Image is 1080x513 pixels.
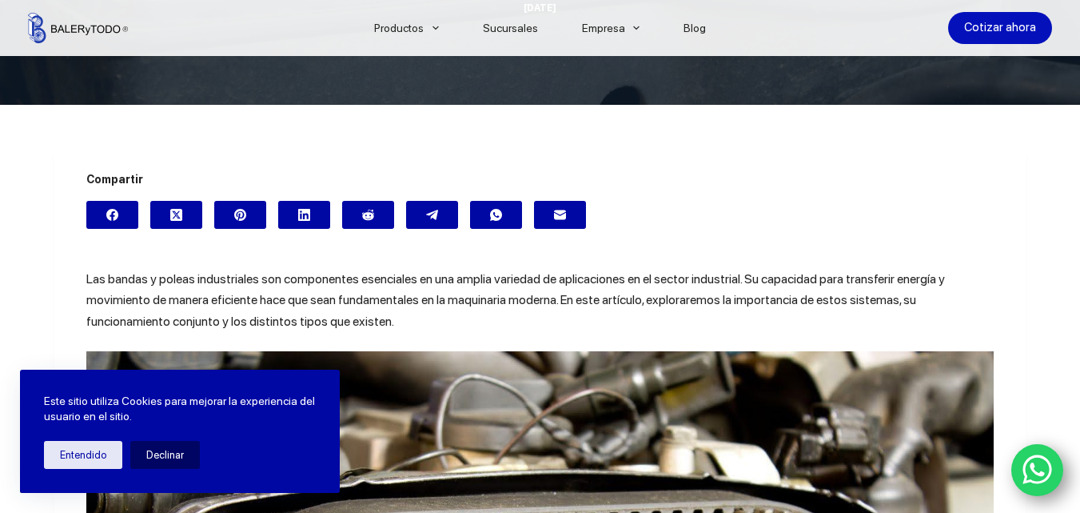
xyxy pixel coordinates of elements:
[130,441,200,469] button: Declinar
[342,201,394,229] a: Reddit
[150,201,202,229] a: X (Twitter)
[534,201,586,229] a: Correo electrónico
[948,12,1052,44] a: Cotizar ahora
[44,441,122,469] button: Entendido
[214,201,266,229] a: Pinterest
[1011,444,1064,497] a: WhatsApp
[86,170,994,189] span: Compartir
[406,201,458,229] a: Telegram
[86,201,138,229] a: Facebook
[278,201,330,229] a: LinkedIn
[86,271,945,329] span: Las bandas y poleas industriales son componentes esenciales en una amplia variedad de aplicacione...
[28,13,128,43] img: Balerytodo
[470,201,522,229] a: WhatsApp
[44,394,316,425] p: Este sitio utiliza Cookies para mejorar la experiencia del usuario en el sitio.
